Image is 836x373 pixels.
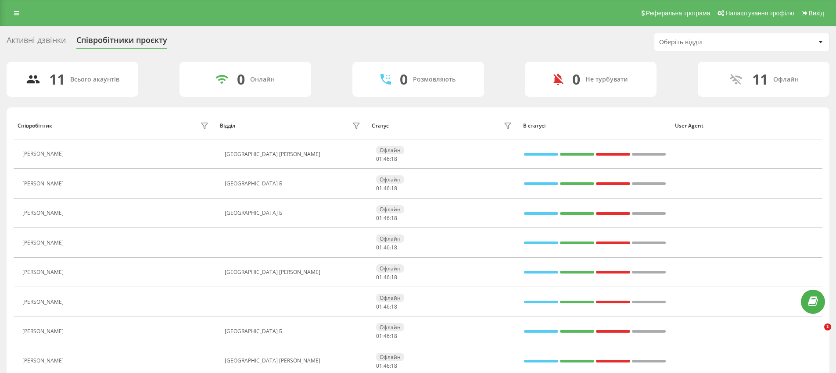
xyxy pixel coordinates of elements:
[725,10,794,17] span: Налаштування профілю
[18,123,52,129] div: Співробітник
[376,175,404,184] div: Офлайн
[376,214,382,222] span: 01
[384,362,390,369] span: 46
[384,274,390,281] span: 46
[376,185,397,192] div: : :
[376,323,404,331] div: Офлайн
[22,328,66,334] div: [PERSON_NAME]
[391,362,397,369] span: 18
[22,210,66,216] div: [PERSON_NAME]
[391,155,397,163] span: 18
[376,333,397,339] div: : :
[376,274,397,281] div: : :
[384,155,390,163] span: 46
[675,123,818,129] div: User Agent
[391,332,397,340] span: 18
[22,269,66,275] div: [PERSON_NAME]
[384,244,390,251] span: 46
[391,244,397,251] span: 18
[220,123,235,129] div: Відділ
[225,151,363,157] div: [GEOGRAPHIC_DATA] [PERSON_NAME]
[49,71,65,88] div: 11
[391,274,397,281] span: 18
[376,353,404,361] div: Офлайн
[225,269,363,275] div: [GEOGRAPHIC_DATA] [PERSON_NAME]
[22,181,66,187] div: [PERSON_NAME]
[376,264,404,273] div: Офлайн
[523,123,667,129] div: В статусі
[646,10,710,17] span: Реферальна програма
[773,76,799,83] div: Офлайн
[809,10,824,17] span: Вихід
[22,358,66,364] div: [PERSON_NAME]
[752,71,768,88] div: 11
[384,332,390,340] span: 46
[824,323,831,330] span: 1
[225,210,363,216] div: [GEOGRAPHIC_DATA] Б
[391,185,397,192] span: 18
[225,358,363,364] div: [GEOGRAPHIC_DATA] [PERSON_NAME]
[22,151,66,157] div: [PERSON_NAME]
[376,362,382,369] span: 01
[585,76,628,83] div: Не турбувати
[391,303,397,310] span: 18
[413,76,456,83] div: Розмовляють
[376,245,397,251] div: : :
[376,304,397,310] div: : :
[225,181,363,187] div: [GEOGRAPHIC_DATA] Б
[376,146,404,154] div: Офлайн
[376,294,404,302] div: Офлайн
[376,274,382,281] span: 01
[384,303,390,310] span: 46
[225,328,363,334] div: [GEOGRAPHIC_DATA] Б
[376,332,382,340] span: 01
[22,240,66,246] div: [PERSON_NAME]
[376,156,397,162] div: : :
[806,323,827,345] iframe: Intercom live chat
[76,36,167,49] div: Співробітники проєкту
[572,71,580,88] div: 0
[376,363,397,369] div: : :
[7,36,66,49] div: Активні дзвінки
[376,303,382,310] span: 01
[250,76,275,83] div: Онлайн
[400,71,408,88] div: 0
[384,185,390,192] span: 46
[372,123,389,129] div: Статус
[237,71,245,88] div: 0
[376,234,404,243] div: Офлайн
[22,299,66,305] div: [PERSON_NAME]
[376,185,382,192] span: 01
[70,76,119,83] div: Всього акаунтів
[376,205,404,213] div: Офлайн
[376,215,397,221] div: : :
[659,39,764,46] div: Оберіть відділ
[376,244,382,251] span: 01
[391,214,397,222] span: 18
[384,214,390,222] span: 46
[376,155,382,163] span: 01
